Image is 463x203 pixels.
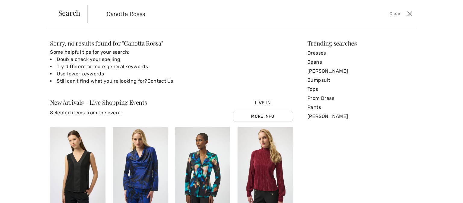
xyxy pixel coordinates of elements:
[102,5,329,23] input: TYPE TO SEARCH
[50,98,147,106] span: New Arrivals - Live Shopping Events
[307,76,413,85] a: Jumpsuit
[389,11,401,17] span: Clear
[307,85,413,94] a: Tops
[233,99,293,122] div: Live In
[307,58,413,67] a: Jeans
[50,49,293,85] div: Some helpful tips for your search:
[307,67,413,76] a: [PERSON_NAME]
[50,63,293,70] li: Try different or more general keywords
[50,56,293,63] li: Double check your spelling
[307,94,413,103] a: Prom Dress
[58,9,80,16] span: Search
[50,78,293,85] li: Still can’t find what you’re looking for?
[307,103,413,112] a: Pants
[307,112,413,121] a: [PERSON_NAME]
[50,109,147,116] p: Selected items from the event.
[405,9,414,19] button: Close
[124,39,161,47] span: Canotta Rossa
[147,78,173,84] a: Contact Us
[14,4,26,10] span: Help
[307,49,413,58] a: Dresses
[233,111,293,122] a: More Info
[50,70,293,78] li: Use fewer keywords
[50,40,293,46] div: Sorry, no results found for " "
[307,40,413,46] div: Trending searches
